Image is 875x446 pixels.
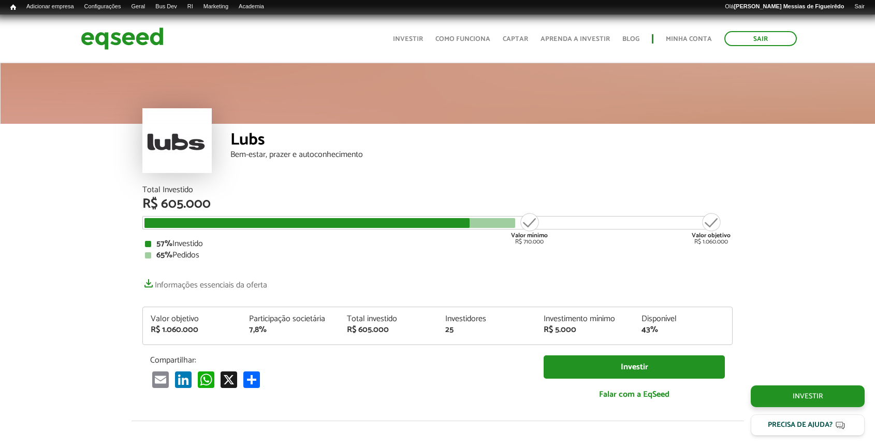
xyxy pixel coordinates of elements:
[145,251,730,260] div: Pedidos
[230,151,733,159] div: Bem-estar, prazer e autoconhecimento
[692,231,731,240] strong: Valor objetivo
[249,326,332,334] div: 7,8%
[196,370,216,387] a: WhatsApp
[544,355,725,379] a: Investir
[544,326,626,334] div: R$ 5.000
[156,237,172,251] strong: 57%
[234,3,269,11] a: Academia
[734,3,844,9] strong: [PERSON_NAME] Messias de Figueirêdo
[218,370,239,387] a: X
[541,36,610,42] a: Aprenda a investir
[641,326,724,334] div: 43%
[142,186,733,194] div: Total Investido
[150,3,182,11] a: Bus Dev
[5,3,21,12] a: Início
[182,3,198,11] a: RI
[151,315,234,323] div: Valor objetivo
[150,370,171,387] a: Email
[151,326,234,334] div: R$ 1.060.000
[445,326,528,334] div: 25
[142,275,267,290] a: Informações essenciais da oferta
[544,315,626,323] div: Investimento mínimo
[10,4,16,11] span: Início
[156,248,172,262] strong: 65%
[21,3,79,11] a: Adicionar empresa
[126,3,150,11] a: Geral
[692,212,731,245] div: R$ 1.060.000
[544,384,725,405] a: Falar com a EqSeed
[511,231,548,240] strong: Valor mínimo
[142,197,733,211] div: R$ 605.000
[849,3,870,11] a: Sair
[249,315,332,323] div: Participação societária
[81,25,164,52] img: EqSeed
[641,315,724,323] div: Disponível
[751,385,865,407] a: Investir
[145,240,730,248] div: Investido
[241,370,262,387] a: Compartilhar
[510,212,549,245] div: R$ 710.000
[150,355,528,365] p: Compartilhar:
[347,326,430,334] div: R$ 605.000
[445,315,528,323] div: Investidores
[720,3,849,11] a: Olá[PERSON_NAME] Messias de Figueirêdo
[347,315,430,323] div: Total investido
[435,36,490,42] a: Como funciona
[393,36,423,42] a: Investir
[198,3,234,11] a: Marketing
[622,36,639,42] a: Blog
[724,31,797,46] a: Sair
[503,36,528,42] a: Captar
[173,370,194,387] a: LinkedIn
[79,3,126,11] a: Configurações
[666,36,712,42] a: Minha conta
[230,132,733,151] div: Lubs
